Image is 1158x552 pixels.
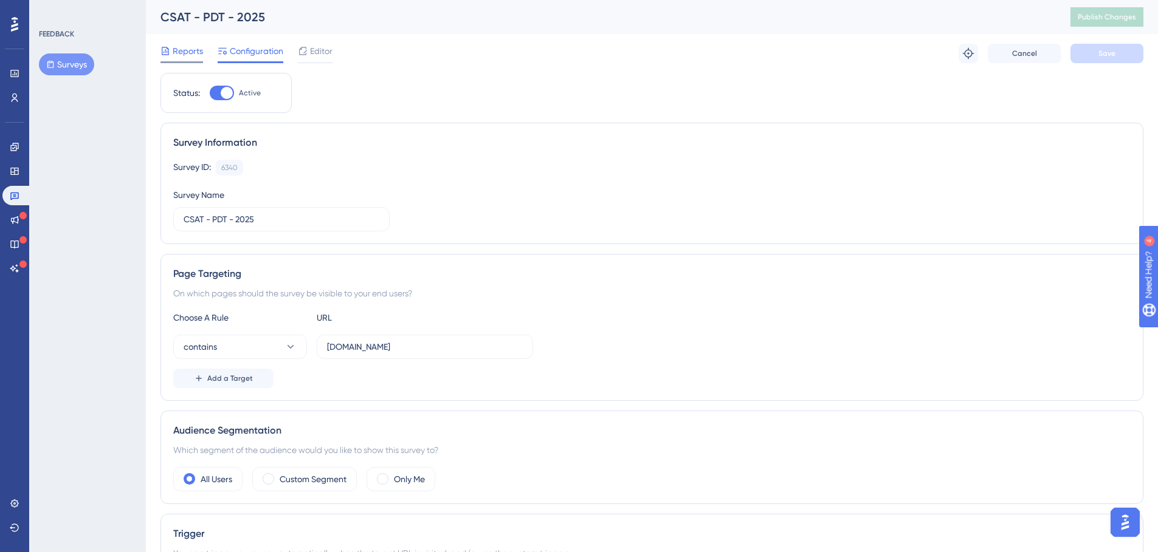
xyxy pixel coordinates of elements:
[221,163,238,172] div: 6340
[173,188,224,202] div: Survey Name
[310,44,333,58] span: Editor
[160,9,1040,26] div: CSAT - PDT - 2025
[1078,12,1136,22] span: Publish Changes
[394,472,425,486] label: Only Me
[173,369,274,388] button: Add a Target
[239,88,261,98] span: Active
[173,310,307,325] div: Choose A Rule
[173,286,1131,301] div: On which pages should the survey be visible to your end users?
[173,443,1131,457] div: Which segment of the audience would you like to show this survey to?
[173,86,200,100] div: Status:
[84,6,88,16] div: 4
[184,213,379,226] input: Type your Survey name
[1012,49,1037,58] span: Cancel
[317,310,450,325] div: URL
[1098,49,1115,58] span: Save
[1107,504,1143,540] iframe: UserGuiding AI Assistant Launcher
[230,44,283,58] span: Configuration
[173,335,307,359] button: contains
[184,339,217,354] span: contains
[173,526,1131,541] div: Trigger
[173,44,203,58] span: Reports
[173,160,211,175] div: Survey ID:
[173,423,1131,438] div: Audience Segmentation
[39,29,74,39] div: FEEDBACK
[280,472,346,486] label: Custom Segment
[327,340,523,353] input: yourwebsite.com/path
[1070,44,1143,63] button: Save
[39,53,94,75] button: Surveys
[1070,7,1143,27] button: Publish Changes
[201,472,232,486] label: All Users
[173,135,1131,150] div: Survey Information
[173,267,1131,281] div: Page Targeting
[29,3,76,18] span: Need Help?
[988,44,1061,63] button: Cancel
[207,373,253,383] span: Add a Target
